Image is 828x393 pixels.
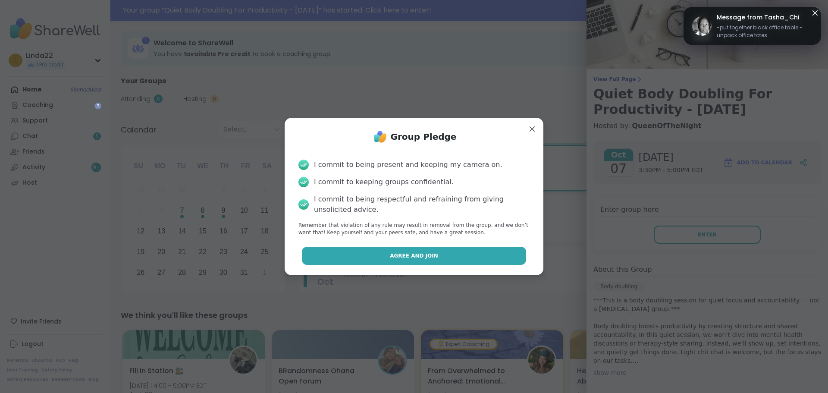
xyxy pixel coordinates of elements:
[372,128,389,145] img: ShareWell Logo
[314,177,454,187] div: I commit to keeping groups confidential.
[391,131,457,143] h1: Group Pledge
[717,24,812,39] span: -put together black office table - unpack office totes
[390,252,438,260] span: Agree and Join
[94,102,101,109] iframe: Spotlight
[314,194,530,215] div: I commit to being respectful and refraining from giving unsolicited advice.
[302,247,527,265] button: Agree and Join
[692,12,812,40] a: Tasha_ChiMessage from Tasha_Chi-put together black office table - unpack office totes
[692,16,712,36] img: Tasha_Chi
[314,160,502,170] div: I commit to being present and keeping my camera on.
[717,13,812,22] span: Message from Tasha_Chi
[298,222,530,236] p: Remember that violation of any rule may result in removal from the group, and we don’t want that!...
